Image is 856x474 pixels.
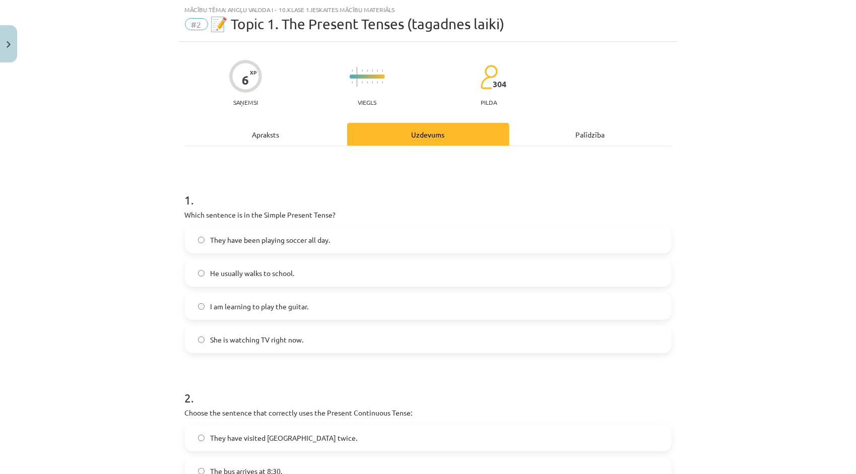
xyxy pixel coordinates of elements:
img: icon-short-line-57e1e144782c952c97e751825c79c345078a6d821885a25fce030b3d8c18986b.svg [352,70,353,72]
div: Uzdevums [347,123,509,146]
img: icon-short-line-57e1e144782c952c97e751825c79c345078a6d821885a25fce030b3d8c18986b.svg [367,70,368,72]
div: Mācību tēma: Angļu valoda i - 10.klase 1.ieskaites mācību materiāls [185,6,672,13]
p: pilda [481,99,497,106]
p: Viegls [358,99,376,106]
input: They have visited [GEOGRAPHIC_DATA] twice. [198,435,205,441]
span: #2 [185,18,208,30]
span: 📝 Topic 1. The Present Tenses (tagadnes laiki) [211,16,505,32]
span: He usually walks to school. [211,268,295,279]
img: icon-short-line-57e1e144782c952c97e751825c79c345078a6d821885a25fce030b3d8c18986b.svg [362,81,363,84]
span: 304 [493,80,506,89]
img: icon-short-line-57e1e144782c952c97e751825c79c345078a6d821885a25fce030b3d8c18986b.svg [362,70,363,72]
p: Choose the sentence that correctly uses the Present Continuous Tense: [185,408,672,418]
img: icon-short-line-57e1e144782c952c97e751825c79c345078a6d821885a25fce030b3d8c18986b.svg [382,81,383,84]
img: icon-short-line-57e1e144782c952c97e751825c79c345078a6d821885a25fce030b3d8c18986b.svg [352,81,353,84]
img: icon-short-line-57e1e144782c952c97e751825c79c345078a6d821885a25fce030b3d8c18986b.svg [367,81,368,84]
h1: 1 . [185,175,672,207]
img: icon-short-line-57e1e144782c952c97e751825c79c345078a6d821885a25fce030b3d8c18986b.svg [377,70,378,72]
img: icon-close-lesson-0947bae3869378f0d4975bcd49f059093ad1ed9edebbc8119c70593378902aed.svg [7,41,11,48]
span: She is watching TV right now. [211,334,304,345]
img: icon-short-line-57e1e144782c952c97e751825c79c345078a6d821885a25fce030b3d8c18986b.svg [372,70,373,72]
div: Palīdzība [509,123,672,146]
span: They have been playing soccer all day. [211,235,331,245]
input: They have been playing soccer all day. [198,237,205,243]
input: She is watching TV right now. [198,336,205,343]
div: Apraksts [185,123,347,146]
h1: 2 . [185,373,672,404]
span: XP [250,70,256,75]
input: He usually walks to school. [198,270,205,277]
p: Which sentence is in the Simple Present Tense? [185,210,672,220]
div: 6 [242,73,249,87]
span: I am learning to play the guitar. [211,301,309,312]
img: icon-short-line-57e1e144782c952c97e751825c79c345078a6d821885a25fce030b3d8c18986b.svg [382,70,383,72]
input: I am learning to play the guitar. [198,303,205,310]
span: They have visited [GEOGRAPHIC_DATA] twice. [211,433,358,443]
p: Saņemsi [229,99,262,106]
img: students-c634bb4e5e11cddfef0936a35e636f08e4e9abd3cc4e673bd6f9a4125e45ecb1.svg [480,64,498,90]
img: icon-short-line-57e1e144782c952c97e751825c79c345078a6d821885a25fce030b3d8c18986b.svg [372,81,373,84]
img: icon-short-line-57e1e144782c952c97e751825c79c345078a6d821885a25fce030b3d8c18986b.svg [377,81,378,84]
img: icon-long-line-d9ea69661e0d244f92f715978eff75569469978d946b2353a9bb055b3ed8787d.svg [357,67,358,87]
